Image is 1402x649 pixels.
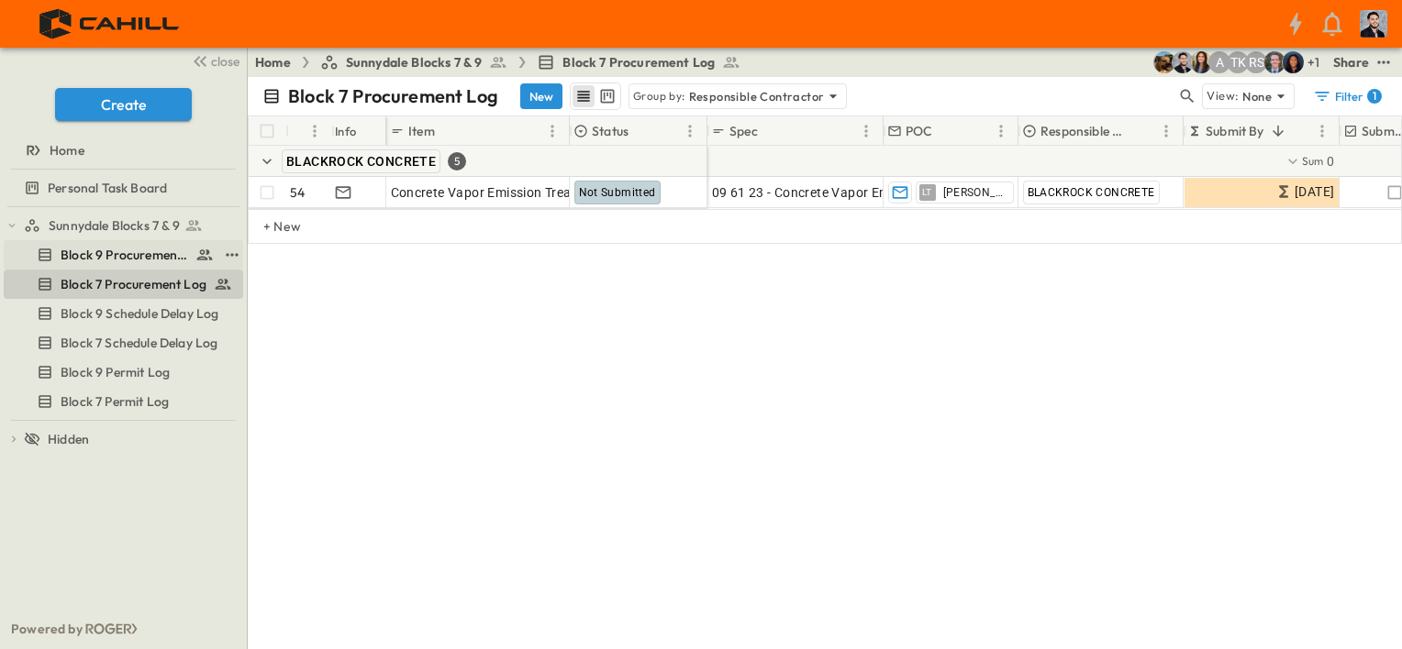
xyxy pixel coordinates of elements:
[331,116,386,146] div: Info
[4,269,243,299] div: Block 7 Procurement Logtest
[4,387,243,416] div: Block 7 Permit Logtest
[61,246,188,264] span: Block 9 Procurement Log
[1190,51,1212,73] img: Kim Bowen (kbowen@cahill-sf.com)
[263,217,274,236] p: + New
[712,183,992,202] span: 09 61 23 - Concrete Vapor Emission Treatment
[1245,51,1267,73] div: Raymond Shahabi (rshahabi@guzmangc.com)
[1307,53,1326,71] p: + 1
[1306,83,1387,109] button: Filter1
[4,301,239,326] a: Block 9 Schedule Delay Log
[632,121,652,141] button: Sort
[255,53,291,71] a: Home
[320,53,508,71] a: Sunnydale Blocks 7 & 9
[4,242,217,268] a: Block 9 Procurement Log
[335,105,357,157] div: Info
[61,334,217,352] span: Block 7 Schedule Delay Log
[61,392,169,411] span: Block 7 Permit Log
[24,213,239,238] a: Sunnydale Blocks 7 & 9
[1135,121,1155,141] button: Sort
[937,121,957,141] button: Sort
[4,175,239,201] a: Personal Task Board
[221,244,243,266] button: test
[48,179,167,197] span: Personal Task Board
[1207,86,1239,106] p: View:
[61,363,170,381] span: Block 9 Permit Log
[408,122,435,140] p: Item
[570,82,621,110] div: table view
[4,137,239,163] a: Home
[1040,122,1131,140] p: Responsible Contractor
[1227,51,1249,73] div: Teddy Khuong (tkhuong@guzmangc.com)
[562,53,715,71] span: Block 7 Procurement Log
[679,120,701,142] button: Menu
[4,271,239,297] a: Block 7 Procurement Log
[1311,120,1333,142] button: Menu
[579,186,656,199] span: Not Submitted
[439,121,459,141] button: Sort
[592,122,629,140] p: Status
[4,328,243,357] div: Block 7 Schedule Delay Logtest
[1327,152,1334,170] span: 0
[1295,181,1334,203] span: [DATE]
[1206,122,1264,140] p: Submit By
[1242,87,1272,105] p: None
[290,183,305,202] p: 54
[61,304,218,323] span: Block 9 Schedule Delay Log
[4,173,243,203] div: Personal Task Boardtest
[22,5,199,43] img: 4f72bfc4efa7236828875bac24094a5ddb05241e32d018417354e964050affa1.png
[255,53,751,71] nav: breadcrumbs
[61,275,206,293] span: Block 7 Procurement Log
[55,88,192,121] button: Create
[293,121,313,141] button: Sort
[537,53,740,71] a: Block 7 Procurement Log
[211,52,239,71] span: close
[573,85,595,107] button: row view
[4,240,243,269] div: Block 9 Procurement Logtest
[184,48,243,73] button: close
[943,185,1006,200] span: [PERSON_NAME]
[595,85,618,107] button: kanban view
[689,87,825,105] p: Responsible Contractor
[1360,10,1387,38] img: Profile Picture
[285,116,331,146] div: #
[288,83,498,109] p: Block 7 Procurement Log
[4,330,239,356] a: Block 7 Schedule Delay Log
[1268,121,1288,141] button: Sort
[4,357,243,387] div: Block 9 Permit Logtest
[1282,51,1304,73] img: Olivia Khan (okhan@cahill-sf.com)
[4,299,243,328] div: Block 9 Schedule Delay Logtest
[304,120,326,142] button: Menu
[1153,51,1175,73] img: Rachel Villicana (rvillicana@cahill-sf.com)
[1313,87,1382,105] div: Filter
[286,154,436,169] span: BLACKROCK CONCRETE
[391,183,607,202] span: Concrete Vapor Emission Treatment
[1028,186,1155,199] span: BLACKROCK CONCRETE
[1333,53,1369,71] div: Share
[4,389,239,414] a: Block 7 Permit Log
[49,216,180,235] span: Sunnydale Blocks 7 & 9
[633,87,685,105] p: Group by:
[906,122,933,140] p: POC
[1373,51,1395,73] button: test
[729,122,758,140] p: Spec
[520,83,562,109] button: New
[1373,89,1376,104] h6: 1
[346,53,483,71] span: Sunnydale Blocks 7 & 9
[541,120,563,142] button: Menu
[1302,153,1324,169] p: Sum
[1263,51,1285,73] img: Jared Salin (jsalin@cahill-sf.com)
[4,211,243,240] div: Sunnydale Blocks 7 & 9test
[4,359,239,385] a: Block 9 Permit Log
[50,141,84,159] span: Home
[1172,51,1194,73] img: Anthony Vazquez (avazquez@cahill-sf.com)
[48,430,89,448] span: Hidden
[990,120,1012,142] button: Menu
[1208,51,1230,73] div: Anna Gomez (agomez@guzmangc.com)
[922,192,932,192] span: LT
[1155,120,1177,142] button: Menu
[762,121,782,141] button: Sort
[855,120,877,142] button: Menu
[448,152,466,170] div: 5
